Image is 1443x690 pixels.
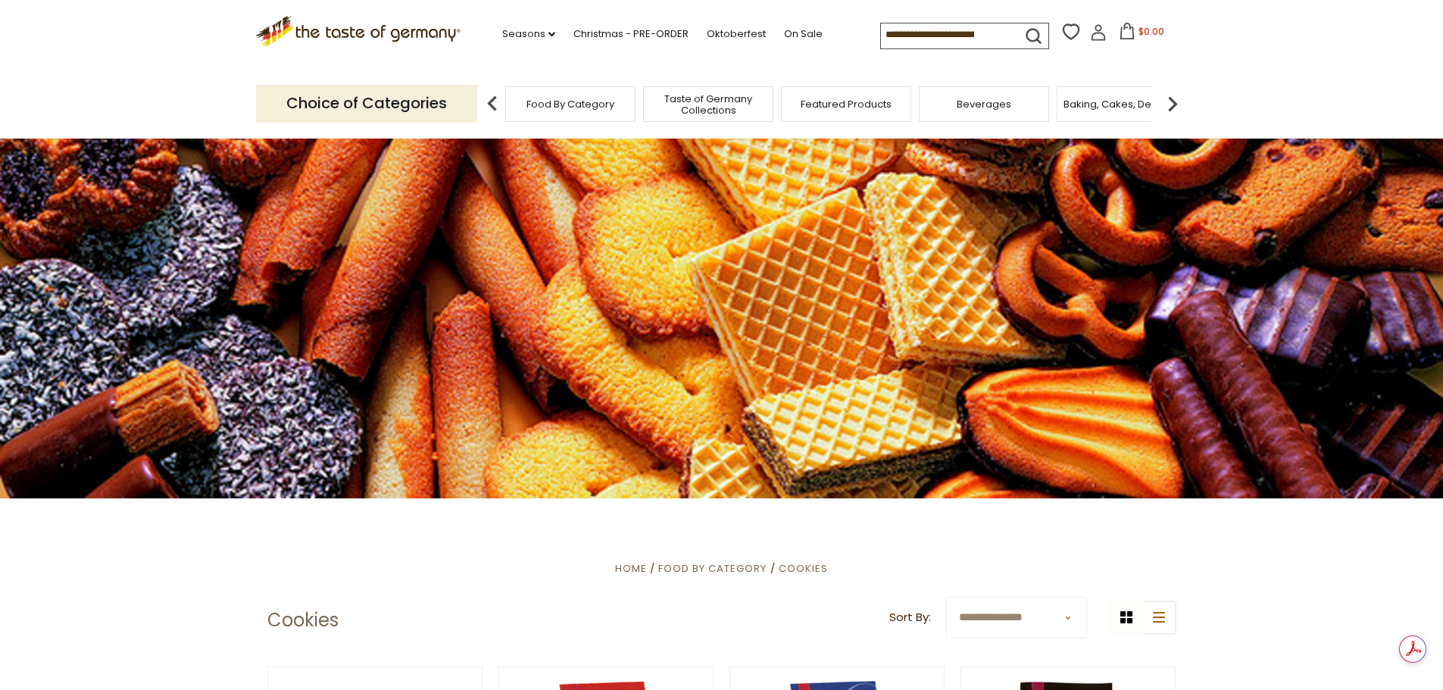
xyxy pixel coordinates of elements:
a: Food By Category [526,98,614,110]
a: Beverages [957,98,1011,110]
a: Oktoberfest [707,26,766,42]
span: $0.00 [1138,25,1164,38]
a: Food By Category [658,561,767,576]
label: Sort By: [889,608,931,627]
h1: Cookies [267,609,339,632]
a: Baking, Cakes, Desserts [1064,98,1181,110]
a: Taste of Germany Collections [648,93,769,116]
img: previous arrow [477,89,508,119]
a: On Sale [784,26,823,42]
a: Featured Products [801,98,892,110]
button: $0.00 [1110,23,1174,45]
a: Home [615,561,647,576]
a: Cookies [779,561,828,576]
img: next arrow [1157,89,1188,119]
a: Christmas - PRE-ORDER [573,26,689,42]
a: Seasons [502,26,555,42]
p: Choice of Categories [256,85,477,122]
